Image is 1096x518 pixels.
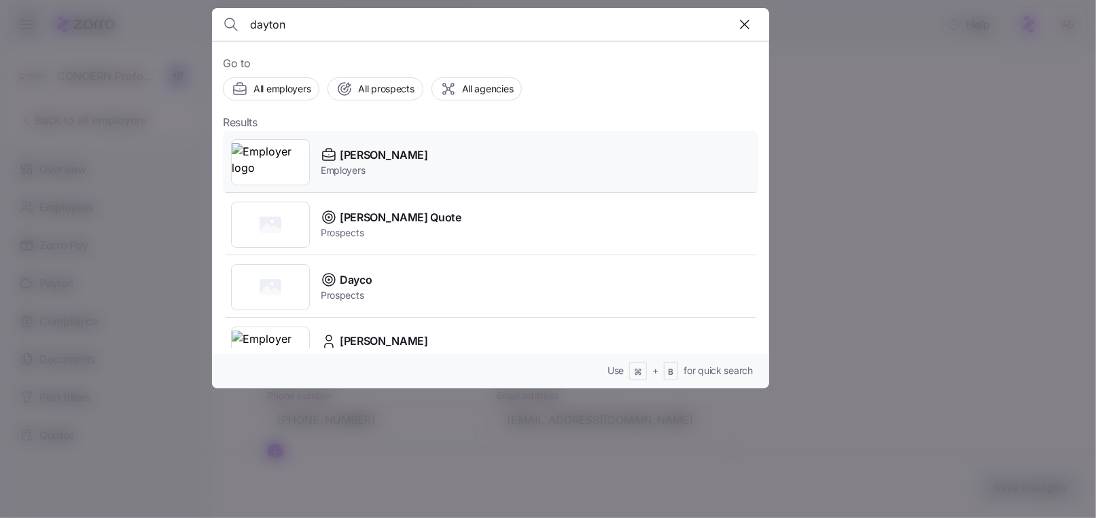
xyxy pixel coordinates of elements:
[340,147,428,164] span: [PERSON_NAME]
[232,143,309,181] img: Employer logo
[223,55,758,72] span: Go to
[321,289,372,302] span: Prospects
[232,331,309,369] img: Employer logo
[652,364,658,377] span: +
[340,272,372,289] span: Dayco
[431,77,523,100] button: All agencies
[358,82,414,96] span: All prospects
[321,164,428,177] span: Employers
[634,367,642,378] span: ⌘
[253,82,311,96] span: All employers
[462,82,514,96] span: All agencies
[223,77,319,100] button: All employers
[321,226,461,240] span: Prospects
[607,364,624,377] span: Use
[669,367,674,378] span: B
[684,364,753,377] span: for quick search
[328,77,423,100] button: All prospects
[223,114,258,131] span: Results
[340,333,428,350] span: [PERSON_NAME]
[340,209,461,226] span: [PERSON_NAME] Quote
